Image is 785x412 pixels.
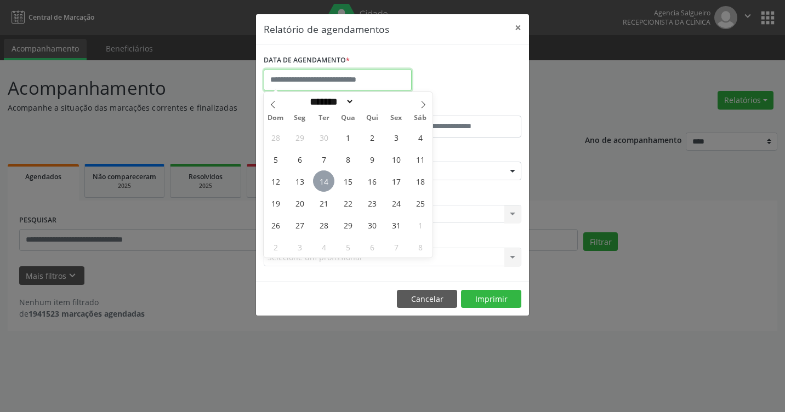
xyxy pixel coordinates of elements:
[385,127,407,148] span: Outubro 3, 2025
[507,14,529,41] button: Close
[289,236,310,257] span: Novembro 3, 2025
[289,214,310,236] span: Outubro 27, 2025
[395,99,521,116] label: ATÉ
[385,170,407,192] span: Outubro 17, 2025
[409,214,431,236] span: Novembro 1, 2025
[397,290,457,308] button: Cancelar
[265,148,286,170] span: Outubro 5, 2025
[337,148,359,170] span: Outubro 8, 2025
[337,127,359,148] span: Outubro 1, 2025
[264,52,350,69] label: DATA DE AGENDAMENTO
[289,170,310,192] span: Outubro 13, 2025
[265,170,286,192] span: Outubro 12, 2025
[461,290,521,308] button: Imprimir
[313,236,334,257] span: Novembro 4, 2025
[265,214,286,236] span: Outubro 26, 2025
[337,170,359,192] span: Outubro 15, 2025
[313,170,334,192] span: Outubro 14, 2025
[265,127,286,148] span: Setembro 28, 2025
[313,214,334,236] span: Outubro 28, 2025
[264,115,288,122] span: Dom
[409,170,431,192] span: Outubro 18, 2025
[384,115,408,122] span: Sex
[409,236,431,257] span: Novembro 8, 2025
[409,127,431,148] span: Outubro 4, 2025
[408,115,433,122] span: Sáb
[385,236,407,257] span: Novembro 7, 2025
[360,115,384,122] span: Qui
[289,148,310,170] span: Outubro 6, 2025
[409,148,431,170] span: Outubro 11, 2025
[361,192,383,214] span: Outubro 23, 2025
[385,148,407,170] span: Outubro 10, 2025
[312,115,336,122] span: Ter
[409,192,431,214] span: Outubro 25, 2025
[289,192,310,214] span: Outubro 20, 2025
[264,22,389,36] h5: Relatório de agendamentos
[288,115,312,122] span: Seg
[337,236,359,257] span: Novembro 5, 2025
[336,115,360,122] span: Qua
[306,96,354,107] select: Month
[361,170,383,192] span: Outubro 16, 2025
[385,192,407,214] span: Outubro 24, 2025
[265,192,286,214] span: Outubro 19, 2025
[289,127,310,148] span: Setembro 29, 2025
[313,127,334,148] span: Setembro 30, 2025
[313,148,334,170] span: Outubro 7, 2025
[265,236,286,257] span: Novembro 2, 2025
[337,192,359,214] span: Outubro 22, 2025
[337,214,359,236] span: Outubro 29, 2025
[385,214,407,236] span: Outubro 31, 2025
[361,214,383,236] span: Outubro 30, 2025
[313,192,334,214] span: Outubro 21, 2025
[361,127,383,148] span: Outubro 2, 2025
[361,236,383,257] span: Novembro 6, 2025
[361,148,383,170] span: Outubro 9, 2025
[354,96,390,107] input: Year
